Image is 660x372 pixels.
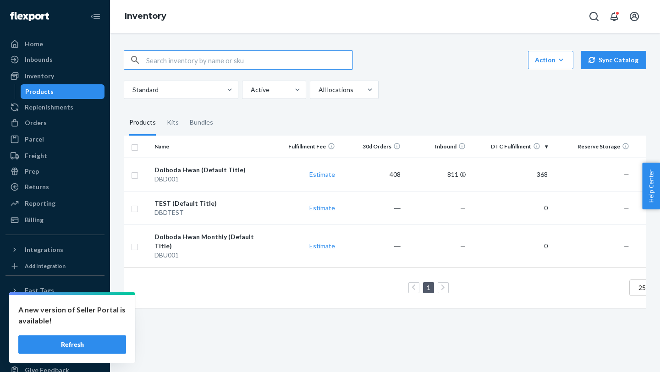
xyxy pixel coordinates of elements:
button: Help Center [642,163,660,209]
div: Dolboda Hwan Monthly (Default Title) [154,232,269,251]
div: Action [535,55,566,65]
div: DBU001 [154,251,269,260]
button: Fast Tags [5,283,104,298]
a: Inbounds [5,52,104,67]
td: ― [339,224,404,267]
th: Reserve Storage [551,136,633,158]
a: Inventory [5,69,104,83]
div: Parcel [25,135,44,144]
span: — [624,204,629,212]
div: Orders [25,118,47,127]
div: Integrations [25,245,63,254]
a: Estimate [309,170,335,178]
div: Dolboda Hwan (Default Title) [154,165,269,175]
div: Inbounds [25,55,53,64]
button: Open notifications [605,7,623,26]
div: Prep [25,167,39,176]
input: Standard [132,85,132,94]
div: DBD001 [154,175,269,184]
button: Sync Catalog [581,51,646,69]
a: Orders [5,115,104,130]
a: Add Fast Tag [5,301,104,312]
div: Bundles [190,110,213,136]
img: Flexport logo [10,12,49,21]
button: Talk to Support [5,332,104,346]
div: Returns [25,182,49,191]
td: ― [339,191,404,224]
p: A new version of Seller Portal is available! [18,304,126,326]
a: Products [21,84,105,99]
button: Integrations [5,242,104,257]
a: Parcel [5,132,104,147]
span: — [460,242,466,250]
span: — [624,170,629,178]
a: Estimate [309,242,335,250]
a: Billing [5,213,104,227]
div: Fast Tags [25,286,54,295]
div: Products [25,87,54,96]
div: Replenishments [25,103,73,112]
a: Help Center [5,347,104,362]
a: Reporting [5,196,104,211]
a: Estimate [309,204,335,212]
span: — [460,204,466,212]
ol: breadcrumbs [117,3,174,30]
div: Products [129,110,156,136]
div: DBDTEST [154,208,269,217]
input: Active [250,85,251,94]
td: 0 [469,191,551,224]
th: Fulfillment Fee [274,136,339,158]
th: Inbound [404,136,470,158]
button: Action [528,51,573,69]
a: Returns [5,180,104,194]
div: TEST (Default Title) [154,199,269,208]
button: Close Navigation [86,7,104,26]
div: Reporting [25,199,55,208]
a: Add Integration [5,261,104,272]
div: Add Integration [25,262,66,270]
th: DTC Fulfillment [469,136,551,158]
a: Freight [5,148,104,163]
a: Replenishments [5,100,104,115]
td: 811 [404,158,470,191]
a: Inventory [125,11,166,21]
div: Home [25,39,43,49]
th: 30d Orders [339,136,404,158]
button: Open Search Box [585,7,603,26]
td: 408 [339,158,404,191]
th: Name [151,136,273,158]
a: Prep [5,164,104,179]
div: Kits [167,110,179,136]
a: Home [5,37,104,51]
button: Open account menu [625,7,643,26]
div: Inventory [25,71,54,81]
input: Search inventory by name or sku [146,51,352,69]
div: Freight [25,151,47,160]
td: 368 [469,158,551,191]
span: — [624,242,629,250]
button: Refresh [18,335,126,354]
td: 0 [469,224,551,267]
a: Settings [5,316,104,331]
div: Billing [25,215,44,224]
a: Page 1 is your current page [425,284,432,291]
